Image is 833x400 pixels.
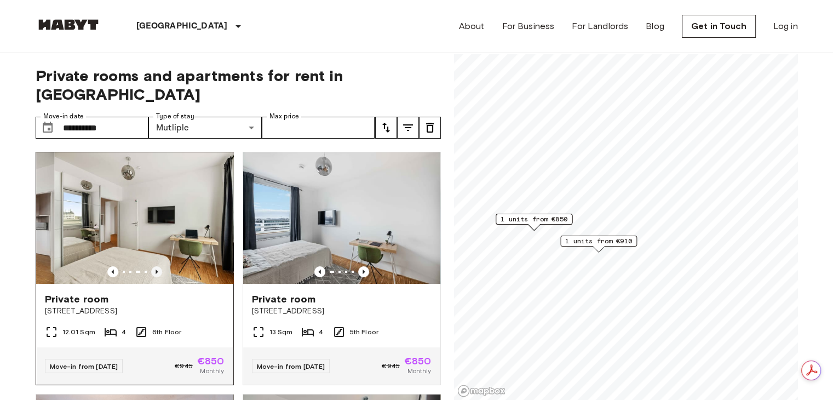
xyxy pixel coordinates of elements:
a: For Business [502,20,554,33]
span: [STREET_ADDRESS] [45,306,225,317]
span: 4 [122,327,126,337]
span: Move-in from [DATE] [257,362,325,370]
span: Private room [252,293,316,306]
img: Habyt [36,19,101,30]
label: Move-in date [43,112,84,121]
span: €945 [382,361,400,371]
button: Previous image [314,266,325,277]
a: Log in [773,20,798,33]
button: Previous image [107,266,118,277]
span: Monthly [200,366,224,376]
div: Mutliple [148,117,262,139]
label: Type of stay [156,112,194,121]
button: tune [375,117,397,139]
a: Previous imagePrevious imagePrivate room[STREET_ADDRESS]12.01 Sqm46th FloorMove-in from [DATE]€94... [36,152,234,385]
span: 1 units from €850 [501,214,567,224]
span: 4 [319,327,323,337]
span: 13 Sqm [269,327,293,337]
span: €850 [197,356,225,366]
button: Previous image [151,266,162,277]
div: Map marker [560,236,637,253]
span: Monthly [407,366,431,376]
span: 1 units from €910 [565,236,632,246]
span: 6th Floor [152,327,181,337]
img: Marketing picture of unit DE-02-021-002-02HF [54,152,251,284]
span: Move-in from [DATE] [50,362,118,370]
a: Blog [646,20,664,33]
div: Map marker [496,214,572,231]
a: Mapbox logo [457,385,505,397]
span: Private rooms and apartments for rent in [GEOGRAPHIC_DATA] [36,66,441,104]
button: Previous image [358,266,369,277]
a: Marketing picture of unit DE-02-022-004-04HFPrevious imagePrevious imagePrivate room[STREET_ADDRE... [243,152,441,385]
p: [GEOGRAPHIC_DATA] [136,20,228,33]
span: 5th Floor [350,327,378,337]
span: Private room [45,293,109,306]
span: [STREET_ADDRESS] [252,306,432,317]
span: €945 [175,361,193,371]
span: €850 [404,356,432,366]
img: Marketing picture of unit DE-02-022-004-04HF [243,152,440,284]
a: About [459,20,485,33]
a: For Landlords [572,20,628,33]
button: Choose date, selected date is 21 Oct 2025 [37,117,59,139]
a: Get in Touch [682,15,756,38]
span: 12.01 Sqm [62,327,95,337]
button: tune [397,117,419,139]
label: Max price [269,112,299,121]
button: tune [419,117,441,139]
